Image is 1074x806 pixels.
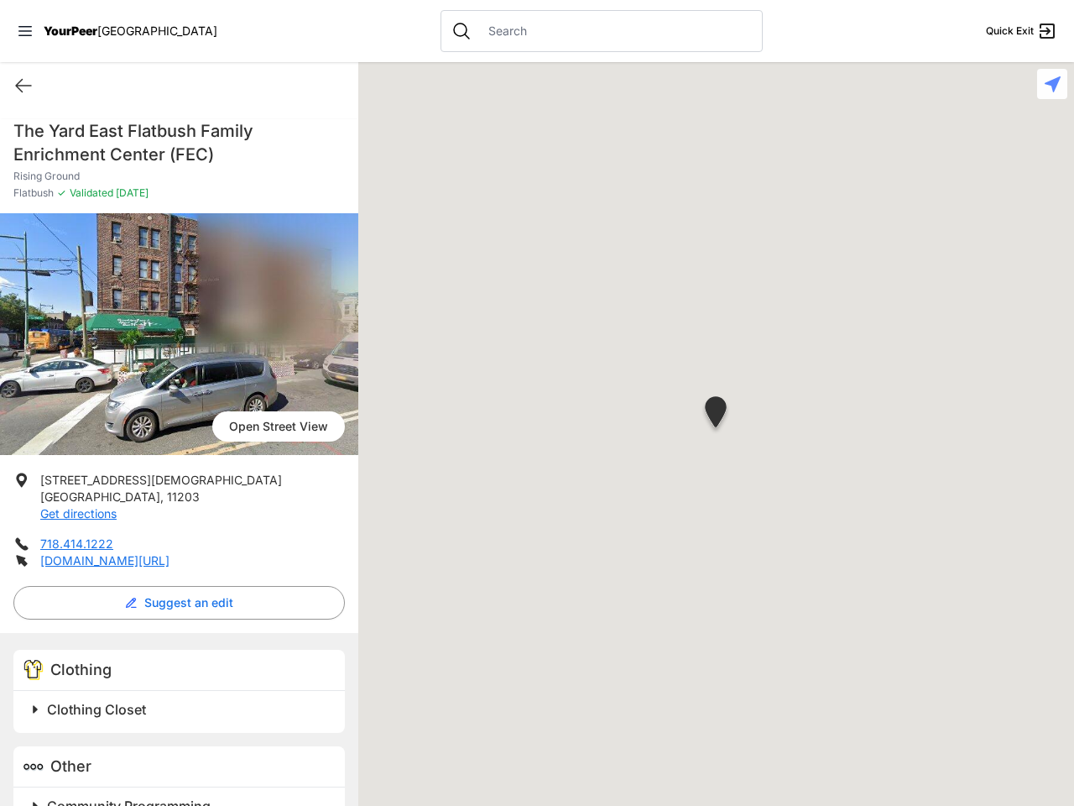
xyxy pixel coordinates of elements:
a: 718.414.1222 [40,536,113,551]
a: Quick Exit [986,21,1057,41]
span: Clothing [50,661,112,678]
span: [GEOGRAPHIC_DATA] [40,489,160,504]
span: [STREET_ADDRESS][DEMOGRAPHIC_DATA] [40,473,282,487]
p: Rising Ground [13,170,345,183]
span: Quick Exit [986,24,1034,38]
span: [DATE] [113,186,149,199]
span: 11203 [167,489,200,504]
span: Flatbush [13,186,54,200]
span: Open Street View [212,411,345,442]
h1: The Yard East Flatbush Family Enrichment Center (FEC) [13,119,345,166]
span: Validated [70,186,113,199]
input: Search [478,23,752,39]
span: , [160,489,164,504]
span: [GEOGRAPHIC_DATA] [97,24,217,38]
span: Clothing Closet [47,701,146,718]
a: Get directions [40,506,117,521]
span: ✓ [57,186,66,200]
div: Rising Ground [701,396,730,434]
a: YourPeer[GEOGRAPHIC_DATA] [44,26,217,36]
span: Suggest an edit [144,594,233,611]
span: Other [50,757,91,775]
a: [DOMAIN_NAME][URL] [40,553,169,568]
span: YourPeer [44,24,97,38]
button: Suggest an edit [13,586,345,620]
